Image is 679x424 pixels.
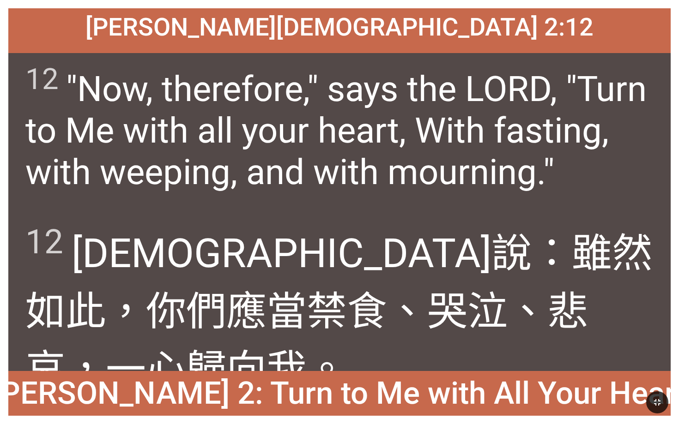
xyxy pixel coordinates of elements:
[85,12,594,42] span: [PERSON_NAME][DEMOGRAPHIC_DATA] 2:12
[25,230,652,393] wh5002: ：雖然如此，你們應當禁食
[25,221,654,395] span: [DEMOGRAPHIC_DATA]
[66,346,347,393] wh4553: ，一心
[25,222,63,262] sup: 12
[25,62,59,96] sup: 12
[226,346,347,393] wh7725: 向我。
[25,62,654,193] span: "Now, therefore," says the LORD, "Turn to Me with all your heart, With fasting, with weeping, and...
[186,346,347,393] wh3824: 歸
[25,230,652,393] wh3068: 說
